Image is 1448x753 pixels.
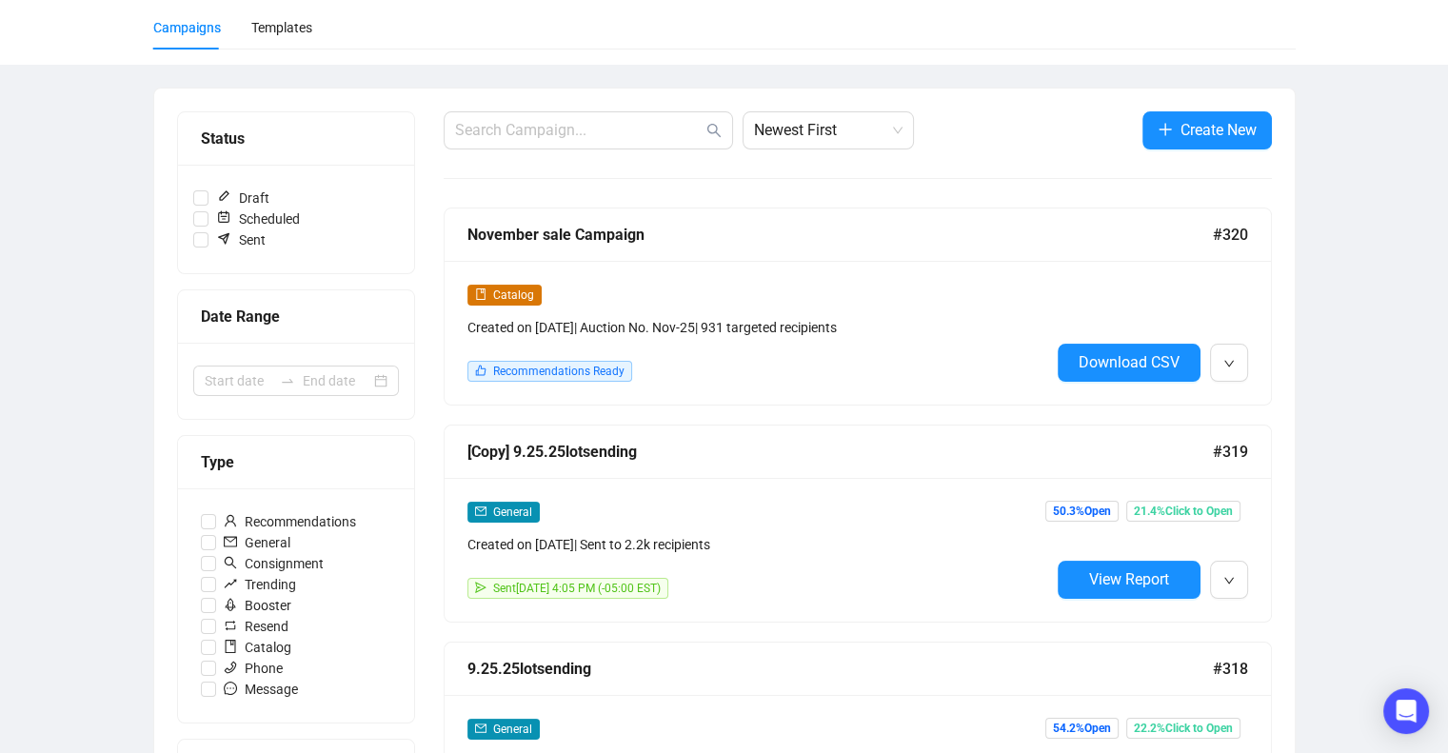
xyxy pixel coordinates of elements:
span: rise [224,577,237,590]
span: 54.2% Open [1045,718,1119,739]
button: View Report [1058,561,1200,599]
span: mail [475,505,486,517]
span: to [280,373,295,388]
span: 22.2% Click to Open [1126,718,1240,739]
span: #318 [1213,657,1248,681]
input: Start date [205,370,272,391]
div: November sale Campaign [467,223,1213,247]
span: General [493,723,532,736]
div: Created on [DATE] | Sent to 2.2k recipients [467,534,1050,555]
div: Created on [DATE] | Auction No. Nov-25 | 931 targeted recipients [467,317,1050,338]
span: #319 [1213,440,1248,464]
span: search [224,556,237,569]
span: book [224,640,237,653]
div: Type [201,450,391,474]
span: 50.3% Open [1045,501,1119,522]
span: Create New [1180,118,1257,142]
span: down [1223,358,1235,369]
div: Status [201,127,391,150]
span: Sent [DATE] 4:05 PM (-05:00 EST) [493,582,661,595]
span: Sent [208,229,273,250]
span: Draft [208,188,277,208]
div: 9.25.25lotsending [467,657,1213,681]
span: send [475,582,486,593]
span: Booster [216,595,299,616]
input: Search Campaign... [455,119,703,142]
span: Recommendations [216,511,364,532]
span: search [706,123,722,138]
span: swap-right [280,373,295,388]
span: Resend [216,616,296,637]
span: General [493,505,532,519]
span: mail [224,535,237,548]
span: Recommendations Ready [493,365,625,378]
a: November sale Campaign#320bookCatalogCreated on [DATE]| Auction No. Nov-25| 931 targeted recipien... [444,208,1272,406]
span: book [475,288,486,300]
span: Message [216,679,306,700]
div: Campaigns [153,17,221,38]
a: [Copy] 9.25.25lotsending#319mailGeneralCreated on [DATE]| Sent to 2.2k recipientssendSent[DATE] 4... [444,425,1272,623]
span: rocket [224,598,237,611]
span: user [224,514,237,527]
button: Create New [1142,111,1272,149]
div: Templates [251,17,312,38]
span: phone [224,661,237,674]
span: View Report [1089,570,1169,588]
span: retweet [224,619,237,632]
span: Download CSV [1079,353,1180,371]
button: Download CSV [1058,344,1200,382]
span: mail [475,723,486,734]
input: End date [303,370,370,391]
span: Catalog [493,288,534,302]
span: like [475,365,486,376]
span: General [216,532,298,553]
span: Newest First [754,112,903,149]
span: plus [1158,122,1173,137]
span: 21.4% Click to Open [1126,501,1240,522]
div: Date Range [201,305,391,328]
span: message [224,682,237,695]
span: down [1223,575,1235,586]
span: #320 [1213,223,1248,247]
div: Open Intercom Messenger [1383,688,1429,734]
span: Consignment [216,553,331,574]
span: Trending [216,574,304,595]
span: Catalog [216,637,299,658]
span: Scheduled [208,208,307,229]
div: [Copy] 9.25.25lotsending [467,440,1213,464]
span: Phone [216,658,290,679]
